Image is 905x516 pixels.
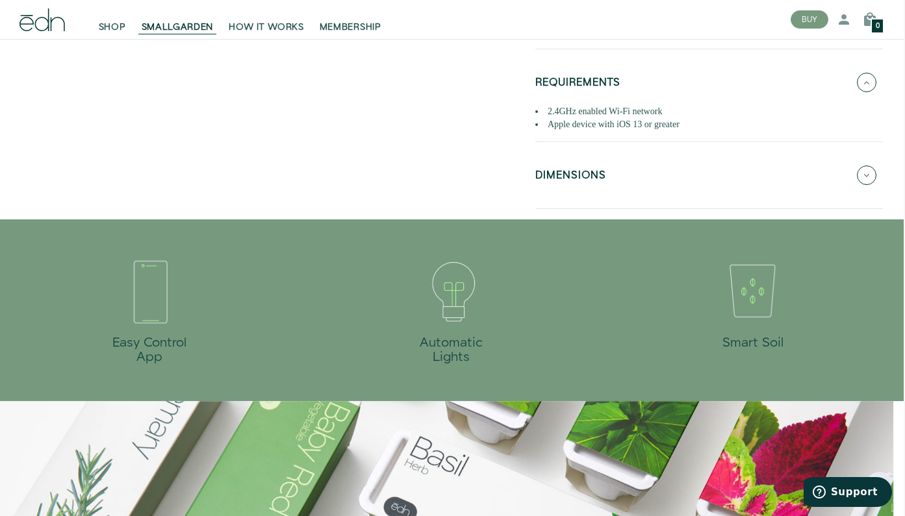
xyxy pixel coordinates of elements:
button: REQUIREMENTS [535,60,883,105]
a: HOW IT WORKS [221,5,311,34]
button: BUY [791,10,828,29]
h3: Easy Control App [104,336,195,365]
span: SHOP [99,21,126,34]
h5: REQUIREMENTS [535,77,620,92]
img: website-icons-05_960x.png [104,245,195,336]
li: 2.4GHz enabled Wi-Fi network [535,105,883,118]
button: DIMENSIONS [535,153,883,198]
img: website-icons-04_ebb2a09f-fb29-45bc-ba4d-66be10a1b697_256x256_crop_center.png [405,245,496,336]
a: MEMBERSHIP [312,5,389,34]
div: 3 / 4 [602,245,904,361]
span: 0 [876,23,880,30]
iframe: Opens a widget where you can find more information [804,477,892,510]
a: SHOP [91,5,134,34]
span: HOW IT WORKS [229,21,303,34]
h3: Automatic Lights [405,336,496,365]
a: SMALLGARDEN [134,5,222,34]
h5: DIMENSIONS [535,170,606,185]
img: website-icons-01_bffe4e8e-e6ad-4baf-b3bb-415061d1c4fc_960x.png [707,245,798,336]
h3: Smart Soil [707,336,798,350]
span: MEMBERSHIP [320,21,381,34]
li: Apple device with iOS 13 or greater [535,118,883,131]
span: SMALLGARDEN [142,21,214,34]
div: 2 / 4 [300,245,602,375]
